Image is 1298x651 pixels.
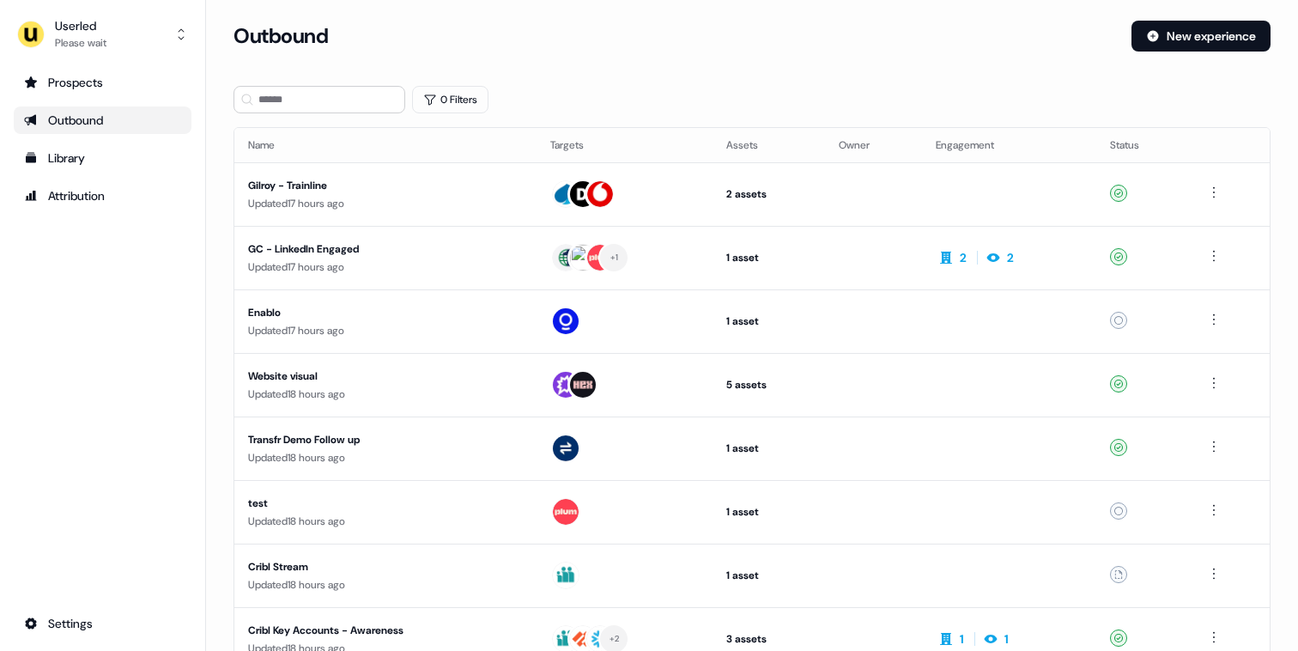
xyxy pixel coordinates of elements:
a: Go to outbound experience [14,106,191,134]
div: Prospects [24,74,181,91]
div: + 1 [610,250,619,265]
div: GC - LinkedIn Engaged [248,240,523,258]
a: Go to prospects [14,69,191,96]
div: Updated 17 hours ago [248,322,523,339]
div: Updated 17 hours ago [248,195,523,212]
th: Status [1096,128,1190,162]
div: Transfr Demo Follow up [248,431,523,448]
div: Updated 18 hours ago [248,449,523,466]
div: 1 asset [726,440,811,457]
button: UserledPlease wait [14,14,191,55]
div: 5 assets [726,376,811,393]
div: Attribution [24,187,181,204]
div: Cribl Key Accounts - Awareness [248,622,523,639]
div: Please wait [55,34,106,52]
div: Updated 18 hours ago [248,386,523,403]
a: Go to attribution [14,182,191,210]
h3: Outbound [234,23,328,49]
div: 1 asset [726,503,811,520]
a: Go to integrations [14,610,191,637]
div: Library [24,149,181,167]
div: 1 asset [726,313,811,330]
div: 1 [960,630,964,648]
div: test [248,495,523,512]
div: 2 [960,249,967,266]
div: Settings [24,615,181,632]
div: Updated 17 hours ago [248,259,523,276]
div: Updated 18 hours ago [248,576,523,593]
div: Website visual [248,368,523,385]
th: Targets [537,128,713,162]
div: 2 [1007,249,1014,266]
a: Go to templates [14,144,191,172]
div: 1 asset [726,567,811,584]
th: Owner [825,128,921,162]
div: 1 [1004,630,1009,648]
div: Cribl Stream [248,558,523,575]
div: Enablo [248,304,523,321]
div: + 2 [610,631,620,647]
div: 2 assets [726,186,811,203]
div: 3 assets [726,630,811,648]
div: Outbound [24,112,181,129]
div: Gilroy - Trainline [248,177,523,194]
th: Assets [713,128,825,162]
div: Userled [55,17,106,34]
div: 1 asset [726,249,811,266]
button: New experience [1131,21,1271,52]
th: Name [234,128,537,162]
button: 0 Filters [412,86,488,113]
div: Updated 18 hours ago [248,513,523,530]
th: Engagement [922,128,1096,162]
